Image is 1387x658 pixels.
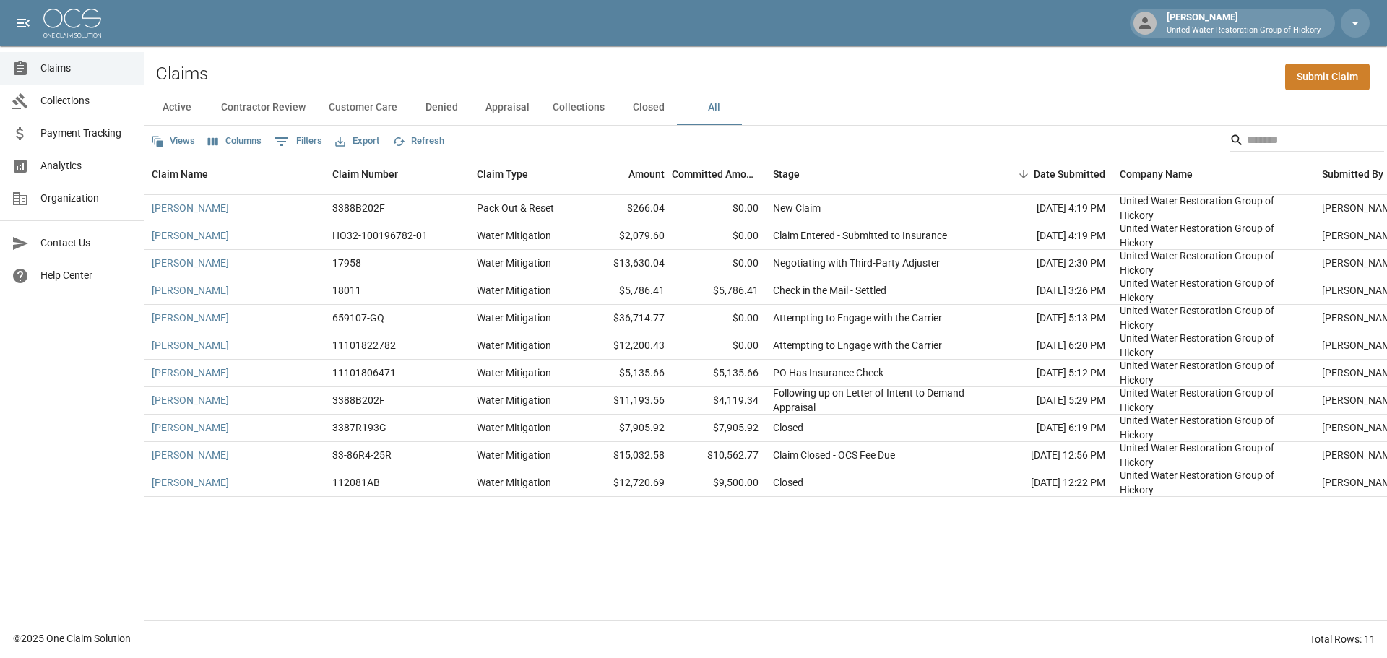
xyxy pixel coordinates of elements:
div: Claim Closed - OCS Fee Due [773,448,895,462]
div: Attempting to Engage with the Carrier [773,311,942,325]
a: [PERSON_NAME] [152,420,229,435]
div: Water Mitigation [477,311,551,325]
div: HO32-100196782-01 [332,228,428,243]
div: $266.04 [578,195,672,222]
div: Check in the Mail - Settled [773,283,886,298]
div: United Water Restoration Group of Hickory [1120,221,1308,250]
div: Following up on Letter of Intent to Demand Appraisal [773,386,975,415]
div: [DATE] 12:56 PM [982,442,1112,469]
div: [DATE] 6:20 PM [982,332,1112,360]
div: $4,119.34 [672,387,766,415]
div: $7,905.92 [578,415,672,442]
div: Committed Amount [672,154,766,194]
div: 11101806471 [332,365,396,380]
div: 3387R193G [332,420,386,435]
div: 18011 [332,283,361,298]
div: Water Mitigation [477,338,551,352]
div: 659107-GQ [332,311,384,325]
button: Customer Care [317,90,409,125]
button: Active [144,90,209,125]
div: Water Mitigation [477,283,551,298]
div: United Water Restoration Group of Hickory [1120,276,1308,305]
div: Submitted By [1322,154,1383,194]
div: United Water Restoration Group of Hickory [1120,358,1308,387]
div: 11101822782 [332,338,396,352]
div: United Water Restoration Group of Hickory [1120,331,1308,360]
div: United Water Restoration Group of Hickory [1120,248,1308,277]
div: 3388B202F [332,393,385,407]
div: dynamic tabs [144,90,1387,125]
div: $5,786.41 [672,277,766,305]
div: PO Has Insurance Check [773,365,883,380]
button: Export [332,130,383,152]
div: Claim Entered - Submitted to Insurance [773,228,947,243]
div: Claim Type [477,154,528,194]
a: Submit Claim [1285,64,1370,90]
div: New Claim [773,201,821,215]
div: $5,135.66 [672,360,766,387]
div: Closed [773,475,803,490]
div: $36,714.77 [578,305,672,332]
div: Claim Name [144,154,325,194]
div: [DATE] 6:19 PM [982,415,1112,442]
div: $0.00 [672,250,766,277]
button: Select columns [204,130,265,152]
span: Analytics [40,158,132,173]
div: United Water Restoration Group of Hickory [1120,441,1308,469]
div: United Water Restoration Group of Hickory [1120,194,1308,222]
a: [PERSON_NAME] [152,283,229,298]
div: $0.00 [672,195,766,222]
div: Water Mitigation [477,393,551,407]
div: $0.00 [672,222,766,250]
div: $5,135.66 [578,360,672,387]
div: [PERSON_NAME] [1161,10,1326,36]
div: Water Mitigation [477,228,551,243]
span: Collections [40,93,132,108]
div: $9,500.00 [672,469,766,497]
div: Amount [578,154,672,194]
div: Stage [773,154,800,194]
div: Water Mitigation [477,365,551,380]
div: $12,720.69 [578,469,672,497]
a: [PERSON_NAME] [152,228,229,243]
a: [PERSON_NAME] [152,448,229,462]
div: $5,786.41 [578,277,672,305]
a: [PERSON_NAME] [152,338,229,352]
a: [PERSON_NAME] [152,256,229,270]
div: [DATE] 4:19 PM [982,222,1112,250]
div: Claim Number [325,154,470,194]
button: Sort [1014,164,1034,184]
div: $0.00 [672,305,766,332]
button: Contractor Review [209,90,317,125]
button: open drawer [9,9,38,38]
a: [PERSON_NAME] [152,311,229,325]
span: Payment Tracking [40,126,132,141]
div: Claim Name [152,154,208,194]
button: Show filters [271,130,326,153]
div: Closed [773,420,803,435]
div: Water Mitigation [477,475,551,490]
div: Date Submitted [982,154,1112,194]
div: [DATE] 4:19 PM [982,195,1112,222]
div: Date Submitted [1034,154,1105,194]
div: Amount [628,154,665,194]
div: 33-86R4-25R [332,448,392,462]
button: Collections [541,90,616,125]
div: United Water Restoration Group of Hickory [1120,386,1308,415]
button: Appraisal [474,90,541,125]
div: Search [1230,129,1384,155]
div: Company Name [1112,154,1315,194]
div: $12,200.43 [578,332,672,360]
p: United Water Restoration Group of Hickory [1167,25,1321,37]
div: Attempting to Engage with the Carrier [773,338,942,352]
div: $13,630.04 [578,250,672,277]
span: Help Center [40,268,132,283]
div: Stage [766,154,982,194]
div: Water Mitigation [477,256,551,270]
button: Refresh [389,130,448,152]
div: $11,193.56 [578,387,672,415]
div: $0.00 [672,332,766,360]
div: [DATE] 2:30 PM [982,250,1112,277]
div: Pack Out & Reset [477,201,554,215]
div: [DATE] 5:29 PM [982,387,1112,415]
